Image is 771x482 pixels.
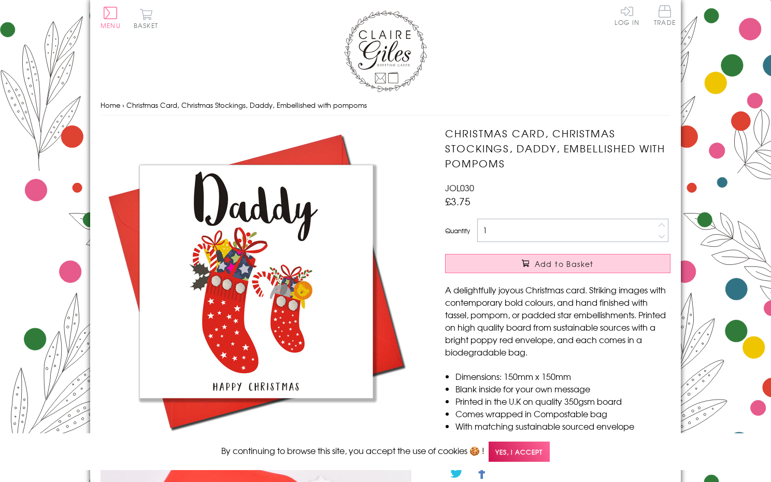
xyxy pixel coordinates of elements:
[101,126,411,437] img: Christmas Card, Christmas Stockings, Daddy, Embellished with pompoms
[455,420,670,432] li: With matching sustainable sourced envelope
[445,254,670,273] button: Add to Basket
[445,126,670,171] h1: Christmas Card, Christmas Stockings, Daddy, Embellished with pompoms
[101,95,670,116] nav: breadcrumbs
[101,21,121,30] span: Menu
[535,259,594,269] span: Add to Basket
[445,194,470,208] span: £3.75
[455,382,670,395] li: Blank inside for your own message
[654,5,676,27] a: Trade
[654,5,676,25] span: Trade
[455,395,670,407] li: Printed in the U.K on quality 350gsm board
[344,10,427,92] img: Claire Giles Greetings Cards
[445,283,670,358] p: A delightfully joyous Christmas card. Striking images with contemporary bold colours, and hand fi...
[101,100,120,110] a: Home
[455,407,670,420] li: Comes wrapped in Compostable bag
[445,226,470,235] label: Quantity
[122,100,124,110] span: ›
[132,8,160,29] button: Basket
[445,181,474,194] span: JOL030
[126,100,367,110] span: Christmas Card, Christmas Stockings, Daddy, Embellished with pompoms
[455,432,670,445] li: Can be sent with Royal Mail standard letter stamps
[489,442,550,462] span: Yes, I accept
[615,5,639,25] a: Log In
[455,370,670,382] li: Dimensions: 150mm x 150mm
[101,7,121,29] button: Menu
